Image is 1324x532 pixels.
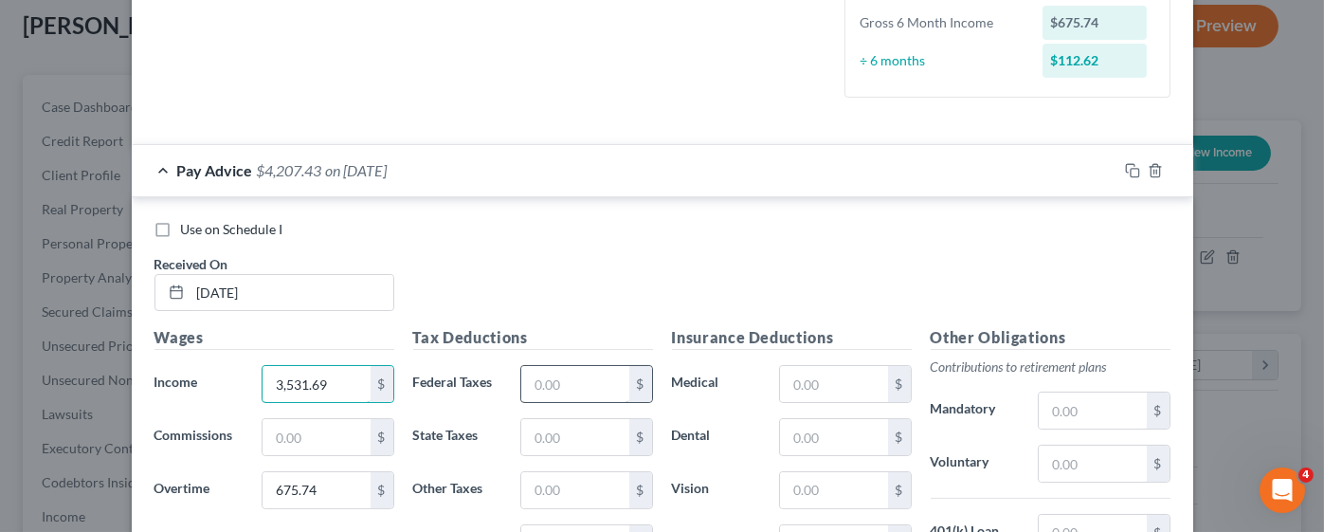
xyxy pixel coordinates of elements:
input: 0.00 [263,419,370,455]
input: 0.00 [780,472,887,508]
label: Overtime [145,471,253,509]
span: Received On [154,256,228,272]
div: $ [371,419,393,455]
label: State Taxes [404,418,512,456]
div: If you’ve had multiple failed attempts after waiting 10 minutes and need to file by the end of th... [30,186,296,260]
p: Contributions to retirement plans [931,358,1170,376]
input: 0.00 [263,472,370,508]
label: Federal Taxes [404,365,512,403]
p: Active 1h ago [92,24,176,43]
div: $ [888,419,911,455]
div: $ [629,419,652,455]
span: 4 [1298,468,1314,483]
div: $ [888,366,911,402]
span: $4,207.43 [257,161,322,179]
label: Mandatory [921,392,1029,430]
h1: [PERSON_NAME] [92,9,215,24]
input: 0.00 [521,419,628,455]
div: $ [1147,393,1170,429]
input: 0.00 [263,366,370,402]
div: $ [1147,446,1170,482]
input: MM/DD/YYYY [190,275,393,311]
span: Income [154,374,198,390]
button: Home [297,8,333,44]
label: Medical [662,365,771,403]
h5: Other Obligations [931,326,1170,350]
div: $ [371,472,393,508]
label: Dental [662,418,771,456]
div: $ [629,472,652,508]
div: Our team is actively investigating this issue and will provide updates as soon as more informatio... [30,269,296,325]
button: Start recording [120,387,136,402]
label: Other Taxes [404,471,512,509]
div: ÷ 6 months [851,51,1034,70]
img: Profile image for Emma [54,10,84,41]
b: 10 full minutes [112,121,225,137]
input: 0.00 [780,366,887,402]
button: Send a message… [325,379,355,410]
div: Gross 6 Month Income [851,13,1034,32]
input: 0.00 [521,366,628,402]
label: Commissions [145,418,253,456]
label: Vision [662,471,771,509]
input: 0.00 [1039,446,1146,482]
div: $112.62 [1043,44,1147,78]
button: Emoji picker [60,387,75,402]
input: 0.00 [1039,393,1146,429]
button: Gif picker [90,387,105,402]
span: Use on Schedule I [181,221,283,237]
h5: Insurance Deductions [672,326,912,350]
span: Pay Advice [177,161,253,179]
button: Upload attachment [29,387,45,402]
div: We’ve noticed some users are not receiving the MFA pop-up when filing [DATE]. [30,37,296,93]
iframe: Intercom live chat [1260,468,1305,513]
input: 0.00 [521,472,628,508]
input: 0.00 [780,419,887,455]
div: $ [371,366,393,402]
div: $675.74 [1043,6,1147,40]
div: $ [629,366,652,402]
h5: Wages [154,326,394,350]
button: go back [12,8,48,44]
div: If you experience this issue, please wait at least between filing attempts to allow MFA to reset ... [30,101,296,175]
span: on [DATE] [326,161,388,179]
div: Close [333,8,367,42]
textarea: Message… [16,347,363,379]
label: Voluntary [921,445,1029,483]
div: $ [888,472,911,508]
h5: Tax Deductions [413,326,653,350]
